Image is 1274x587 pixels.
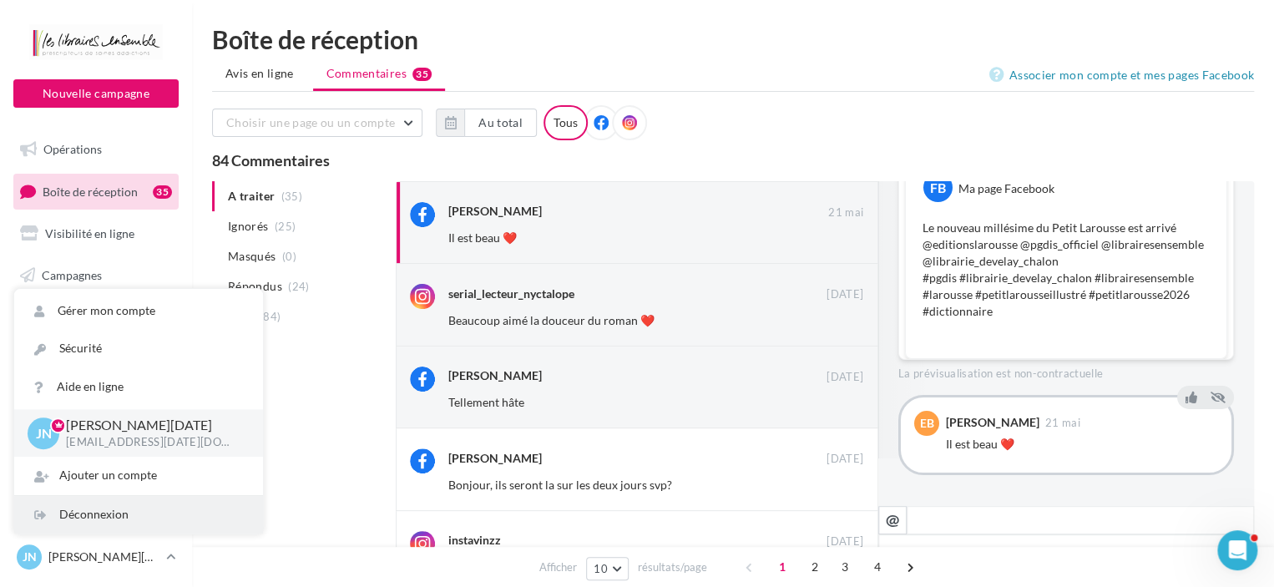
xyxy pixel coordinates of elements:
a: Gérer mon compte [14,292,263,330]
span: 21 mai [828,205,863,220]
span: [DATE] [827,287,863,302]
div: FB [923,173,953,202]
a: Contacts [10,300,182,335]
div: La prévisualisation est non-contractuelle [898,360,1234,382]
a: Opérations [10,132,182,167]
a: Médiathèque [10,341,182,376]
span: 10 [594,562,608,575]
div: Il est beau ❤️ [946,436,1218,453]
a: Calendrier [10,382,182,417]
div: Tous [543,105,588,140]
a: Visibilité en ligne [10,216,182,251]
span: 1 [769,554,796,580]
button: 10 [586,557,629,580]
div: 84 Commentaires [212,153,1254,168]
span: Masqués [228,248,276,265]
button: @ [878,506,907,534]
div: serial_lecteur_nyctalope [448,286,574,302]
p: [PERSON_NAME][DATE] [48,549,159,565]
span: Beaucoup aimé la douceur du roman ❤️ [448,313,655,327]
p: [EMAIL_ADDRESS][DATE][DOMAIN_NAME] [66,435,236,450]
a: JN [PERSON_NAME][DATE] [13,541,179,573]
span: (24) [288,280,309,293]
span: Campagnes [42,268,102,282]
span: [DATE] [827,370,863,385]
div: Déconnexion [14,496,263,534]
span: Boîte de réception [43,184,138,198]
span: 4 [864,554,891,580]
div: [PERSON_NAME] [946,417,1039,428]
span: Visibilité en ligne [45,226,134,240]
a: Aide en ligne [14,368,263,406]
span: Répondus [228,278,282,295]
span: Bonjour, ils seront la sur les deux jours svp? [448,478,672,492]
span: résultats/page [638,559,707,575]
i: @ [886,512,900,527]
span: [DATE] [827,452,863,467]
button: Nouvelle campagne [13,79,179,108]
div: [PERSON_NAME] [448,367,542,384]
span: Choisir une page ou un compte [226,115,395,129]
span: (84) [260,310,281,323]
button: Au total [464,109,537,137]
a: Boîte de réception35 [10,174,182,210]
p: Le nouveau millésime du Petit Larousse est arrivé @editionslarousse @pgdis_officiel @librairesens... [923,220,1210,320]
button: Choisir une page ou un compte [212,109,422,137]
button: Au total [436,109,537,137]
span: (0) [282,250,296,263]
div: 35 [153,185,172,199]
p: [PERSON_NAME][DATE] [66,416,236,435]
a: Sécurité [14,330,263,367]
iframe: Intercom live chat [1217,530,1257,570]
span: (25) [275,220,296,233]
div: [PERSON_NAME] [448,450,542,467]
span: EB [920,415,934,432]
span: JN [23,549,37,565]
span: Ignorés [228,218,268,235]
div: Ajouter un compte [14,457,263,494]
span: Tellement hâte [448,395,524,409]
div: Boîte de réception [212,27,1254,52]
div: Ma page Facebook [958,180,1054,197]
span: 21 mai [1045,417,1080,428]
span: JN [36,423,52,443]
span: Opérations [43,142,102,156]
span: Il est beau ❤️ [448,230,517,245]
span: Afficher [539,559,577,575]
div: [PERSON_NAME] [448,203,542,220]
span: 3 [832,554,858,580]
a: Campagnes [10,258,182,293]
span: 2 [801,554,828,580]
span: Avis en ligne [225,65,294,82]
a: Associer mon compte et mes pages Facebook [989,65,1254,85]
div: instavinzz [448,532,501,549]
span: [DATE] [827,534,863,549]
